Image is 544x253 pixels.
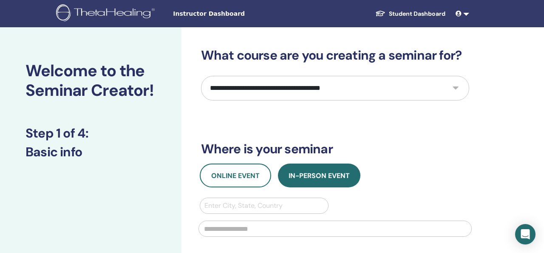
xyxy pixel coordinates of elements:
[173,9,300,18] span: Instructor Dashboard
[211,171,260,180] span: Online Event
[56,4,158,23] img: logo.png
[201,48,469,63] h3: What course are you creating a seminar for?
[25,126,156,141] h3: Step 1 of 4 :
[278,164,360,187] button: In-Person Event
[25,61,156,100] h2: Welcome to the Seminar Creator!
[25,144,156,160] h3: Basic info
[289,171,350,180] span: In-Person Event
[201,141,469,157] h3: Where is your seminar
[200,164,271,187] button: Online Event
[375,10,385,17] img: graduation-cap-white.svg
[368,6,452,22] a: Student Dashboard
[515,224,535,244] div: Open Intercom Messenger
